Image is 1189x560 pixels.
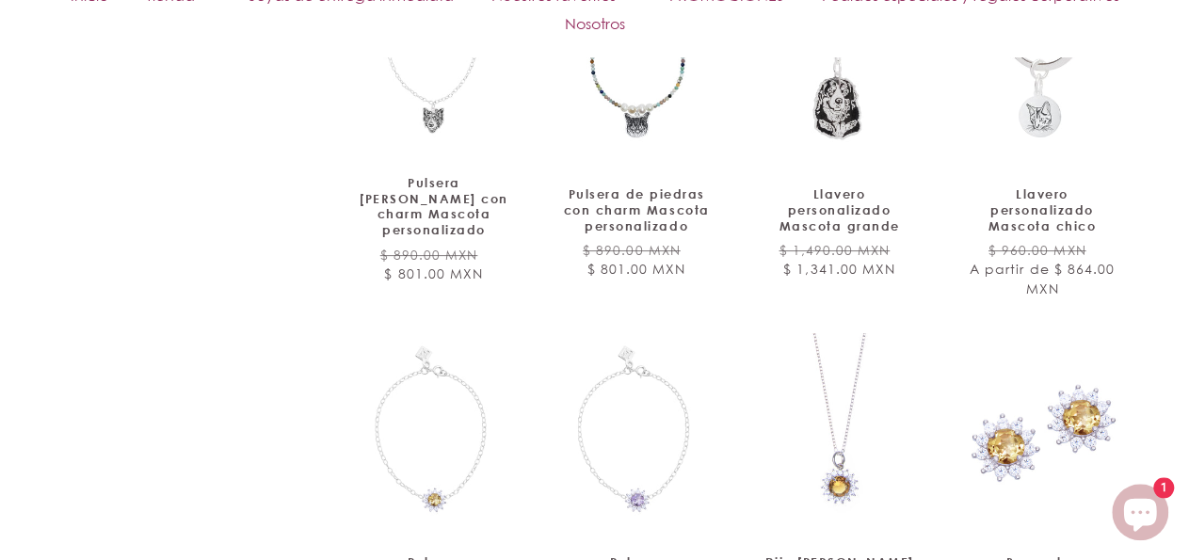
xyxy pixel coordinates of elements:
a: Llavero personalizado Mascota chico [964,186,1119,234]
a: Llavero personalizado Mascota grande [762,186,917,234]
a: Pulsera [PERSON_NAME] con charm Mascota personalizado [356,175,511,239]
a: Pulsera de piedras con charm Mascota personalizado [558,186,714,234]
a: Nosotros [546,9,644,38]
span: Nosotros [565,13,625,34]
inbox-online-store-chat: Chat de la tienda online Shopify [1106,484,1174,545]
